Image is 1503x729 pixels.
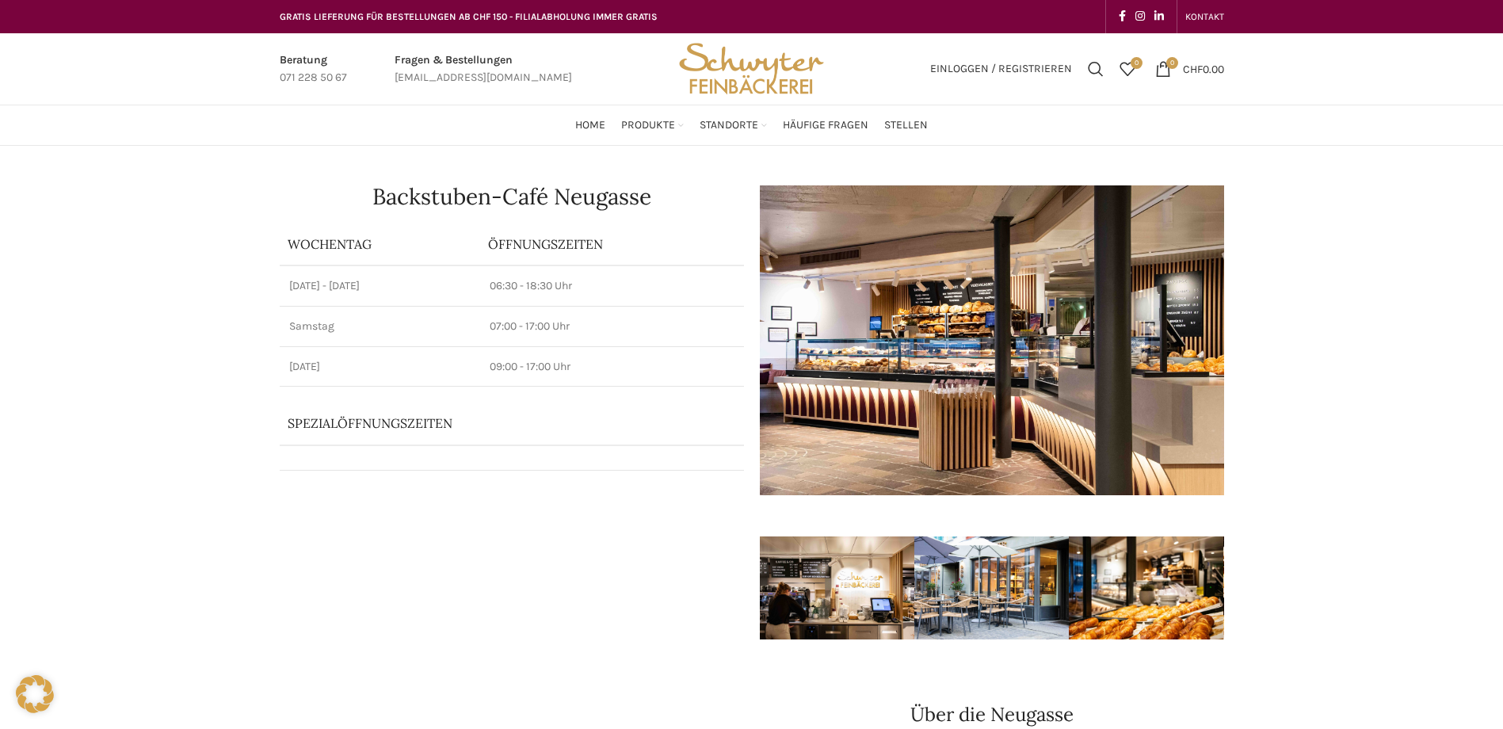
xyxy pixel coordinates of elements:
[1150,6,1169,28] a: Linkedin social link
[621,109,684,141] a: Produkte
[922,53,1080,85] a: Einloggen / Registrieren
[621,118,675,133] span: Produkte
[783,118,868,133] span: Häufige Fragen
[1166,57,1178,69] span: 0
[288,235,473,253] p: Wochentag
[1183,62,1224,75] bdi: 0.00
[280,11,658,22] span: GRATIS LIEFERUNG FÜR BESTELLUNGEN AB CHF 150 - FILIALABHOLUNG IMMER GRATIS
[1131,6,1150,28] a: Instagram social link
[1183,62,1203,75] span: CHF
[1114,6,1131,28] a: Facebook social link
[575,109,605,141] a: Home
[280,52,347,87] a: Infobox link
[884,109,928,141] a: Stellen
[700,109,767,141] a: Standorte
[914,536,1069,639] img: schwyter-61
[1185,1,1224,32] a: KONTAKT
[930,63,1072,74] span: Einloggen / Registrieren
[289,359,471,375] p: [DATE]
[700,118,758,133] span: Standorte
[272,109,1232,141] div: Main navigation
[760,705,1224,724] h2: Über die Neugasse
[1069,536,1223,639] img: schwyter-12
[289,278,471,294] p: [DATE] - [DATE]
[1112,53,1143,85] a: 0
[1185,11,1224,22] span: KONTAKT
[673,61,829,74] a: Site logo
[1080,53,1112,85] a: Suchen
[395,52,572,87] a: Infobox link
[490,359,734,375] p: 09:00 - 17:00 Uhr
[280,185,744,208] h1: Backstuben-Café Neugasse
[575,118,605,133] span: Home
[488,235,735,253] p: ÖFFNUNGSZEITEN
[288,414,692,432] p: Spezialöffnungszeiten
[1112,53,1143,85] div: Meine Wunschliste
[1131,57,1143,69] span: 0
[289,319,471,334] p: Samstag
[1147,53,1232,85] a: 0 CHF0.00
[1223,536,1378,639] img: schwyter-10
[490,278,734,294] p: 06:30 - 18:30 Uhr
[673,33,829,105] img: Bäckerei Schwyter
[760,536,914,639] img: schwyter-17
[1177,1,1232,32] div: Secondary navigation
[884,118,928,133] span: Stellen
[490,319,734,334] p: 07:00 - 17:00 Uhr
[783,109,868,141] a: Häufige Fragen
